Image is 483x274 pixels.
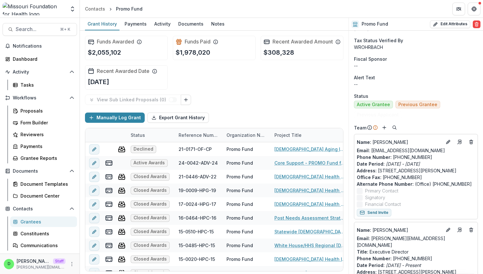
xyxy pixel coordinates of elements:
[179,146,212,153] div: 21-0171-OF-CP
[20,131,72,138] div: Reviewers
[354,44,478,51] p: WROHRBACH
[365,194,385,201] span: Signatory
[20,242,72,249] div: Communications
[175,132,223,138] div: Reference Number
[134,215,167,221] span: Closed Awards
[3,3,65,15] img: Missouri Foundation for Health logo
[271,128,350,142] div: Project Title
[179,228,214,235] div: 15-0510-HPC-15
[20,143,72,150] div: Payments
[68,3,77,15] button: Open entity switcher
[89,185,99,196] button: edit
[274,256,347,262] a: [DEMOGRAPHIC_DATA] Health Initiative
[357,227,442,233] p: [PERSON_NAME]
[264,48,294,57] p: $308,328
[20,181,72,187] div: Document Templates
[357,175,381,180] span: Office Fax :
[226,242,253,249] div: Promo Fund
[226,256,253,262] div: Promo Fund
[20,155,72,161] div: Grantee Reports
[85,95,181,105] button: View Sub Linked Proposals (0)
[357,167,475,174] p: [STREET_ADDRESS][PERSON_NAME]
[105,228,113,236] button: view-payments
[134,256,167,262] span: Closed Awards
[105,200,113,208] button: view-payments
[386,161,420,167] i: [DATE] - [DATE]
[3,204,77,214] button: Open Contacts
[8,262,11,266] div: Divyansh
[179,160,218,166] div: 24-0042-ADV-24
[357,139,442,145] a: Name: [PERSON_NAME]
[226,228,253,235] div: Promo Fund
[468,3,480,15] button: Get Help
[82,4,108,13] a: Contacts
[89,254,99,264] button: edit
[223,128,271,142] div: Organization Name
[362,21,388,27] h2: Promo Fund
[357,209,391,216] button: Send Invite
[97,97,169,103] p: View Sub Linked Proposals ( 0 )
[176,18,206,30] a: Documents
[357,147,445,154] a: Email: [EMAIL_ADDRESS][DOMAIN_NAME]
[10,129,77,140] a: Reviewers
[354,93,368,99] span: Status
[134,174,167,179] span: Closed Awards
[85,18,119,30] a: Grant History
[85,19,119,28] div: Grant History
[17,264,65,270] p: [PERSON_NAME][EMAIL_ADDRESS][DOMAIN_NAME]
[226,215,253,221] div: Promo Fund
[10,141,77,152] a: Payments
[226,173,253,180] div: Promo Fund
[3,41,77,51] button: Notifications
[357,139,371,145] span: Name :
[152,19,173,28] div: Activity
[10,191,77,201] a: Document Center
[127,128,175,142] div: Status
[354,37,403,44] span: Tax Status Verified By
[179,215,216,221] div: 16-0464-HPC-16
[209,19,227,28] div: Notes
[274,242,347,249] a: White House/HHS Regional [DEMOGRAPHIC_DATA] Summit
[398,102,437,107] span: Previous Grantee
[175,128,223,142] div: Reference Number
[357,248,475,255] p: Executive Director
[127,132,149,138] div: Status
[89,227,99,237] button: edit
[105,187,113,194] button: view-payments
[274,187,347,194] a: [DEMOGRAPHIC_DATA] Health Equity Initiative
[391,124,398,131] button: Search
[89,213,99,223] button: edit
[53,258,65,264] p: Staff
[147,113,209,123] button: Export Grant History
[179,201,216,207] div: 17-0024-HPG-17
[357,181,414,187] span: Alternate Phone Number :
[10,228,77,239] a: Constituents
[134,229,167,234] span: Closed Awards
[97,68,149,74] h2: Recent Awarded Date
[357,181,475,187] p: (Office) [PHONE_NUMBER]
[10,117,77,128] a: Form Builder
[3,67,77,77] button: Open Activity
[10,216,77,227] a: Grantees
[89,158,99,168] button: edit
[88,77,109,87] p: [DATE]
[357,227,371,233] span: Name :
[134,243,167,248] span: Closed Awards
[181,95,191,105] button: Link Grants
[354,62,478,69] div: --
[357,154,475,160] p: [PHONE_NUMBER]
[10,179,77,189] a: Document Templates
[20,82,72,88] div: Tasks
[13,56,72,62] div: Dashboard
[274,146,347,153] a: [DEMOGRAPHIC_DATA] Aging Inclusivity Toolkits for [US_STATE]
[473,20,480,28] button: Delete
[82,4,145,13] nav: breadcrumb
[152,18,173,30] a: Activity
[455,137,465,147] a: Go to contact
[10,106,77,116] a: Proposals
[105,242,113,249] button: view-payments
[274,228,347,235] a: Statewide [DEMOGRAPHIC_DATA] Needs Assessment
[354,74,375,81] span: Alert Text
[386,262,421,268] i: [DATE] - Present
